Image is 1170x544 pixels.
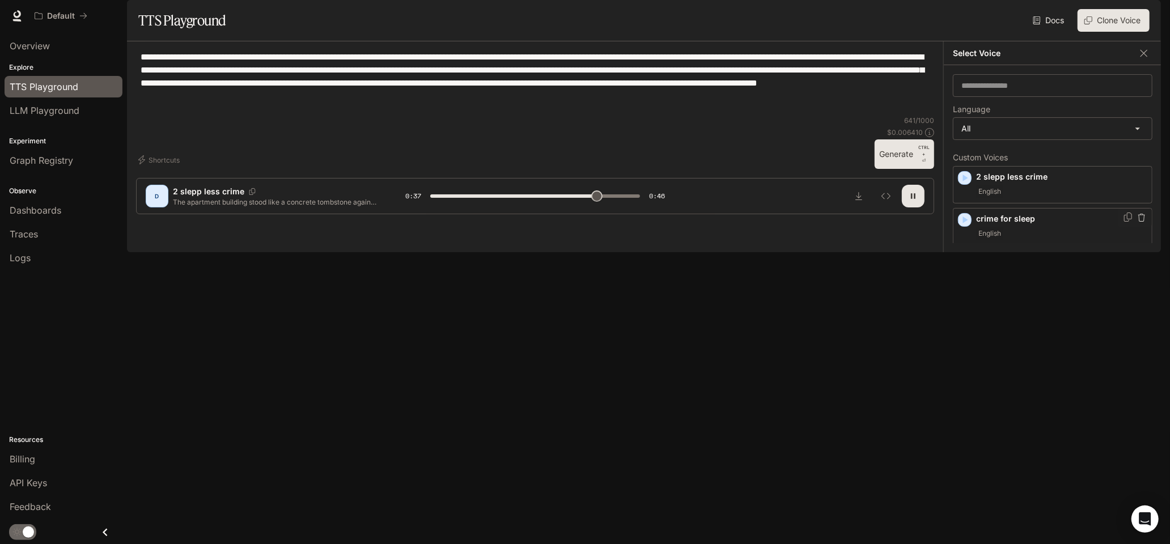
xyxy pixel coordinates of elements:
span: 0:46 [649,190,665,202]
p: $ 0.006410 [887,127,923,137]
button: Shortcuts [136,151,184,169]
p: 2 slepp less crime [976,171,1147,182]
span: English [976,227,1003,240]
h1: TTS Playground [138,9,226,32]
button: GenerateCTRL +⏎ [875,139,934,169]
p: crime for sleep [976,213,1147,224]
button: All workspaces [29,5,92,27]
p: Custom Voices [953,154,1152,161]
button: Clone Voice [1078,9,1150,32]
button: Copy Voice ID [244,188,260,195]
p: Default [47,11,75,21]
button: Download audio [847,185,870,207]
p: CTRL + [918,144,930,158]
span: English [976,185,1003,198]
p: The apartment building stood like a concrete tombstone against the gray Kitakyushu skyline, its w... [173,197,378,207]
div: All [953,118,1152,139]
button: Inspect [875,185,897,207]
div: Open Intercom Messenger [1131,505,1159,533]
p: Language [953,105,990,113]
div: D [148,187,166,205]
a: Docs [1031,9,1069,32]
p: 2 slepp less crime [173,186,244,197]
p: 641 / 1000 [904,116,934,125]
p: ⏎ [918,144,930,164]
button: Copy Voice ID [1122,212,1134,222]
span: 0:37 [405,190,421,202]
